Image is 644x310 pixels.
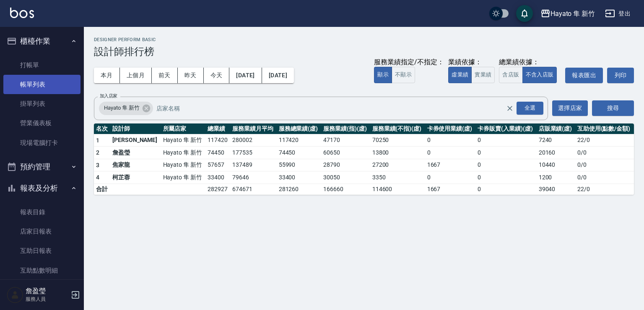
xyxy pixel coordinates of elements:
[230,147,277,159] td: 177535
[96,162,99,168] span: 3
[161,147,205,159] td: Hayato 隼 新竹
[154,101,521,116] input: 店家名稱
[425,159,476,171] td: 1667
[551,8,595,19] div: Hayato 隼 新竹
[94,46,634,58] h3: 設計師排行榜
[575,134,634,147] td: 22 / 0
[3,241,80,260] a: 互助日報表
[10,8,34,18] img: Logo
[94,123,634,195] table: a dense table
[370,159,425,171] td: 27200
[602,6,634,21] button: 登出
[425,184,476,194] td: 1667
[537,5,598,22] button: Hayato 隼 新竹
[3,30,80,52] button: 櫃檯作業
[277,159,321,171] td: 55990
[7,286,23,303] img: Person
[110,123,161,134] th: 設計師
[94,184,110,194] td: 合計
[3,55,80,75] a: 打帳單
[575,184,634,194] td: 22 / 0
[277,123,321,134] th: 服務總業績(虛)
[204,68,230,83] button: 今天
[3,177,80,199] button: 報表及分析
[230,159,277,171] td: 137489
[94,123,110,134] th: 名次
[504,102,516,114] button: Clear
[26,287,68,295] h5: 詹盈瑩
[230,134,277,147] td: 280002
[277,184,321,194] td: 281260
[205,159,230,171] td: 57657
[321,147,370,159] td: 60650
[120,68,152,83] button: 上個月
[475,184,536,194] td: 0
[161,134,205,147] td: Hayato 隼 新竹
[94,68,120,83] button: 本月
[110,171,161,184] td: 柯芷蓉
[515,100,545,116] button: Open
[475,159,536,171] td: 0
[321,184,370,194] td: 166660
[3,202,80,222] a: 報表目錄
[392,67,415,83] button: 不顯示
[321,159,370,171] td: 28790
[537,159,575,171] td: 10440
[537,147,575,159] td: 20160
[575,171,634,184] td: 0 / 0
[425,171,476,184] td: 0
[161,159,205,171] td: Hayato 隼 新竹
[321,134,370,147] td: 47170
[425,123,476,134] th: 卡券使用業績(虛)
[3,261,80,280] a: 互助點數明細
[370,184,425,194] td: 114600
[448,67,472,83] button: 虛業績
[370,134,425,147] td: 70250
[26,295,68,303] p: 服務人員
[537,123,575,134] th: 店販業績(虛)
[370,123,425,134] th: 服務業績(不指)(虛)
[575,147,634,159] td: 0 / 0
[161,123,205,134] th: 所屬店家
[229,68,262,83] button: [DATE]
[3,113,80,133] a: 營業儀表板
[96,149,99,156] span: 2
[3,75,80,94] a: 帳單列表
[448,58,495,67] div: 業績依據：
[552,100,588,116] button: 選擇店家
[425,147,476,159] td: 0
[565,68,603,83] button: 報表匯出
[475,147,536,159] td: 0
[205,171,230,184] td: 33400
[96,137,99,144] span: 1
[321,171,370,184] td: 30050
[3,94,80,113] a: 掛單列表
[110,147,161,159] td: 詹盈瑩
[277,147,321,159] td: 74450
[517,102,543,115] div: 全選
[537,171,575,184] td: 1200
[370,147,425,159] td: 13800
[575,159,634,171] td: 0 / 0
[3,156,80,178] button: 預約管理
[516,5,533,22] button: save
[205,184,230,194] td: 282927
[592,100,634,116] button: 搜尋
[374,58,444,67] div: 服務業績指定/不指定：
[205,123,230,134] th: 總業績
[499,67,522,83] button: 含店販
[475,134,536,147] td: 0
[607,68,634,83] button: 列印
[522,67,557,83] button: 不含入店販
[3,133,80,152] a: 現場電腦打卡
[230,184,277,194] td: 674671
[321,123,370,134] th: 服務業績(指)(虛)
[374,67,392,83] button: 顯示
[471,67,495,83] button: 實業績
[537,184,575,194] td: 39040
[178,68,204,83] button: 昨天
[94,37,634,42] h2: Designer Perform Basic
[99,104,144,112] span: Hayato 隼 新竹
[475,171,536,184] td: 0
